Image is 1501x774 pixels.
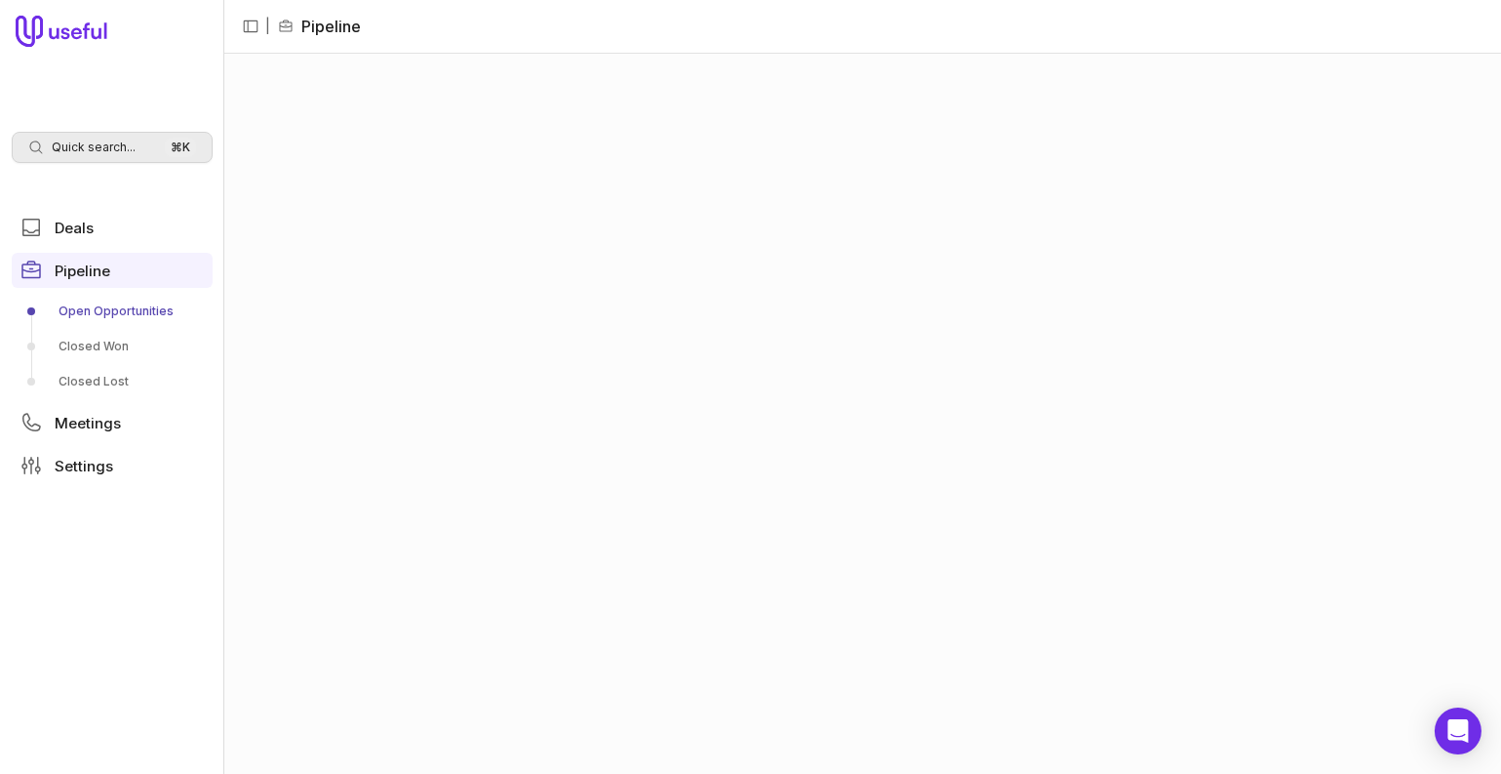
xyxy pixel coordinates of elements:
[55,459,113,473] span: Settings
[12,366,213,397] a: Closed Lost
[55,264,110,278] span: Pipeline
[165,138,196,157] kbd: ⌘ K
[12,331,213,362] a: Closed Won
[265,15,270,38] span: |
[55,221,94,235] span: Deals
[1435,708,1481,754] div: Open Intercom Messenger
[12,405,213,440] a: Meetings
[12,253,213,288] a: Pipeline
[12,296,213,397] div: Pipeline submenu
[236,12,265,41] button: Collapse sidebar
[12,448,213,483] a: Settings
[55,416,121,430] span: Meetings
[52,140,136,155] span: Quick search...
[12,210,213,245] a: Deals
[278,15,361,38] li: Pipeline
[12,296,213,327] a: Open Opportunities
